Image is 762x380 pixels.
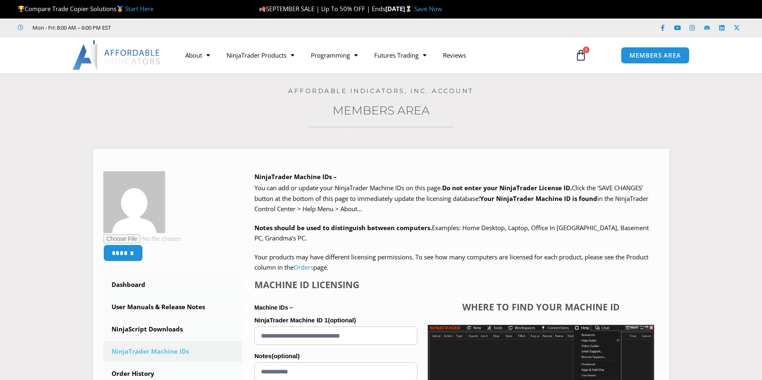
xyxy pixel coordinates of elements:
strong: Your NinjaTrader Machine ID is found [480,194,597,203]
span: MEMBERS AREA [629,52,681,58]
span: Click the ‘SAVE CHANGES’ button at the bottom of this page to immediately update the licensing da... [254,184,648,213]
a: NinjaScript Downloads [103,319,242,340]
span: You can add or update your NinjaTrader Machine IDs on this page. [254,184,442,192]
span: SEPTEMBER SALE | Up To 50% OFF | Ends [259,5,385,13]
a: 0 [563,43,599,67]
img: 🍂 [259,6,266,12]
h4: Where to find your Machine ID [428,301,654,312]
iframe: Customer reviews powered by Trustpilot [122,23,246,32]
label: NinjaTrader Machine ID 1 [254,314,417,326]
a: Members Area [333,103,430,117]
span: Your products may have different licensing permissions. To see how many computers are licensed fo... [254,253,648,272]
b: NinjaTrader Machine IDs – [254,173,337,181]
a: User Manuals & Release Notes [103,296,242,318]
img: 🏆 [18,6,24,12]
a: MEMBERS AREA [621,47,690,64]
h4: Machine ID Licensing [254,279,417,290]
img: 56558f89f30afac872d0c56baeccbc54728108bf9bcac7abd95329bd1f3d4c35 [103,171,165,233]
strong: Machine IDs – [254,304,293,311]
strong: Notes should be used to distinguish between computers. [254,224,432,232]
strong: [DATE] [385,5,414,13]
a: Orders [294,263,313,271]
a: NinjaTrader Machine IDs [103,341,242,362]
a: Save Now [414,5,442,13]
a: Futures Trading [366,46,435,65]
b: Do not enter your NinjaTrader License ID. [442,184,572,192]
a: Reviews [435,46,474,65]
img: ⌛ [405,6,412,12]
span: Compare Trade Copier Solutions [18,5,154,13]
span: (optional) [272,352,300,359]
span: 0 [583,47,590,53]
span: Mon - Fri: 8:00 AM – 6:00 PM EST [30,23,111,33]
img: LogoAI | Affordable Indicators – NinjaTrader [72,40,161,70]
span: Examples: Home Desktop, Laptop, Office In [GEOGRAPHIC_DATA], Basement PC, Grandma’s PC. [254,224,649,242]
nav: Menu [177,46,566,65]
a: About [177,46,218,65]
img: 🥇 [117,6,123,12]
a: Dashboard [103,274,242,296]
span: (optional) [328,317,356,324]
a: Affordable Indicators, Inc. Account [288,87,474,95]
a: Programming [303,46,366,65]
a: Start Here [125,5,154,13]
label: Notes [254,350,417,362]
a: NinjaTrader Products [218,46,303,65]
